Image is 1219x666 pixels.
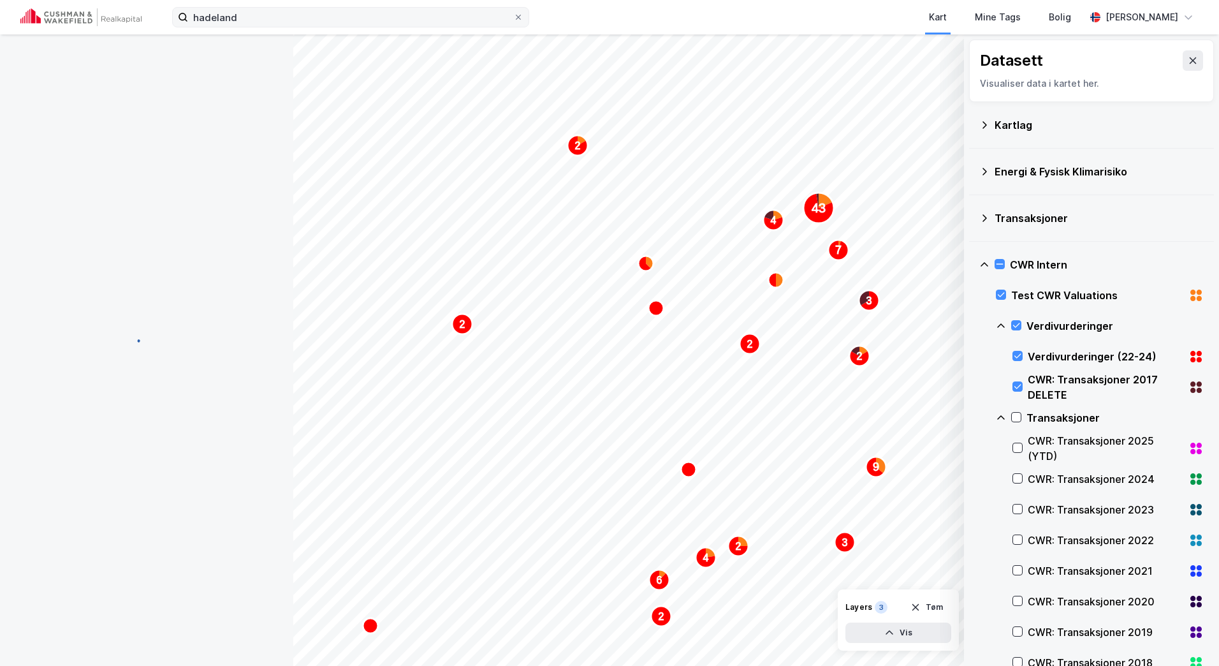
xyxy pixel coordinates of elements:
[188,8,513,27] input: Søk på adresse, matrikkel, gårdeiere, leietakere eller personer
[1010,257,1204,272] div: CWR Intern
[975,10,1021,25] div: Mine Tags
[1026,410,1204,426] div: Transaksjoner
[995,117,1204,133] div: Kartlag
[857,351,863,362] text: 2
[1028,594,1183,609] div: CWR: Transaksjoner 2020
[703,552,709,563] text: 4
[681,462,696,477] div: Map marker
[1028,372,1183,403] div: CWR: Transaksjoner 2017 DELETE
[136,332,157,353] img: spinner.a6d8c91a73a9ac5275cf975e30b51cfb.svg
[835,532,855,552] div: Map marker
[728,536,748,556] div: Map marker
[866,295,872,306] text: 3
[747,339,753,350] text: 2
[1026,318,1204,334] div: Verdivurderinger
[771,215,777,226] text: 4
[980,50,1043,71] div: Datasett
[842,537,848,548] text: 3
[1049,10,1071,25] div: Bolig
[1028,563,1183,579] div: CWR: Transaksjoner 2021
[828,240,849,260] div: Map marker
[768,272,784,288] div: Map marker
[980,76,1203,91] div: Visualiser data i kartet her.
[866,457,886,477] div: Map marker
[995,164,1204,179] div: Energi & Fysisk Klimarisiko
[696,547,716,568] div: Map marker
[659,611,664,622] text: 2
[859,290,879,311] div: Map marker
[812,201,826,215] text: 43
[1155,605,1219,666] div: Kontrollprogram for chat
[1155,605,1219,666] iframe: Chat Widget
[460,319,465,330] text: 2
[873,461,879,473] text: 9
[1011,288,1183,303] div: Test CWR Valuations
[638,256,653,271] div: Map marker
[648,300,664,316] div: Map marker
[651,606,671,626] div: Map marker
[1028,533,1183,548] div: CWR: Transaksjoner 2022
[902,597,951,618] button: Tøm
[1028,502,1183,517] div: CWR: Transaksjoner 2023
[803,193,834,223] div: Map marker
[575,140,581,151] text: 2
[995,211,1204,226] div: Transaksjoner
[452,314,472,334] div: Map marker
[657,575,662,586] text: 6
[835,244,842,256] text: 7
[1028,471,1183,487] div: CWR: Transaksjoner 2024
[649,570,669,590] div: Map marker
[567,135,588,156] div: Map marker
[1028,625,1183,640] div: CWR: Transaksjoner 2019
[845,602,872,612] div: Layers
[845,623,951,643] button: Vis
[736,541,741,552] text: 2
[1028,349,1183,364] div: Verdivurderinger (22-24)
[929,10,947,25] div: Kart
[849,346,870,366] div: Map marker
[875,601,887,614] div: 3
[740,334,760,354] div: Map marker
[20,8,142,26] img: cushman-wakefield-realkapital-logo.202ea83816669bd177139c58696a8fa1.svg
[763,210,784,230] div: Map marker
[363,618,378,633] div: Map marker
[1106,10,1178,25] div: [PERSON_NAME]
[1028,433,1183,464] div: CWR: Transaksjoner 2025 (YTD)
